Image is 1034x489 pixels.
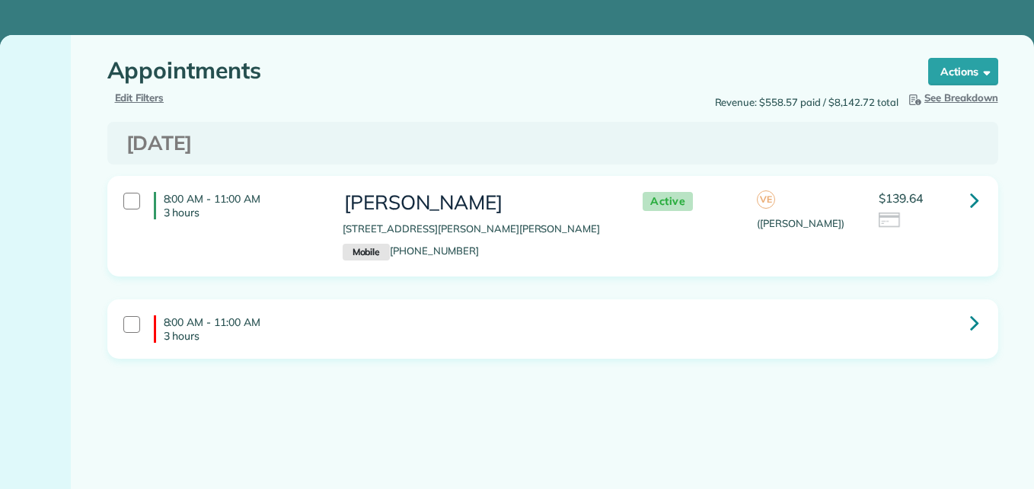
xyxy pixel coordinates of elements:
[164,329,320,343] p: 3 hours
[906,91,998,106] button: See Breakdown
[928,58,998,85] button: Actions
[879,190,923,206] span: $139.64
[757,190,775,209] span: VE
[154,192,320,219] h4: 8:00 AM - 11:00 AM
[154,315,320,343] h4: 8:00 AM - 11:00 AM
[343,244,390,260] small: Mobile
[343,244,479,257] a: Mobile[PHONE_NUMBER]
[126,133,979,155] h3: [DATE]
[715,95,898,110] span: Revenue: $558.57 paid / $8,142.72 total
[757,217,844,229] span: ([PERSON_NAME])
[879,213,902,229] img: icon_credit_card_neutral-3d9a980bd25ce6dbb0f2033d7200983694762465c175678fcbc2d8f4bc43548e.png
[107,58,899,83] h1: Appointments
[115,91,164,104] a: Edit Filters
[343,222,612,237] p: [STREET_ADDRESS][PERSON_NAME][PERSON_NAME]
[643,192,693,211] span: Active
[343,192,612,214] h3: [PERSON_NAME]
[164,206,320,219] p: 3 hours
